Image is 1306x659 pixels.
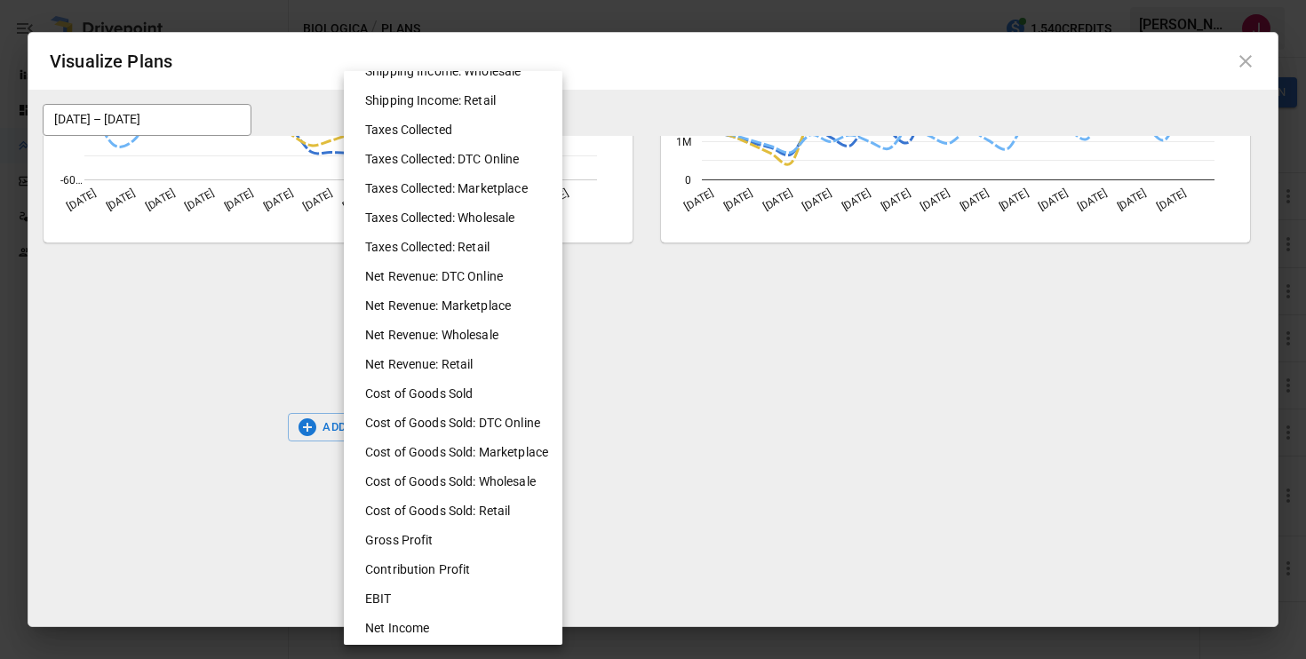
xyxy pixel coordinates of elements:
li: Taxes Collected: Marketplace [351,174,569,203]
li: Taxes Collected: DTC Online [351,145,569,174]
li: Net Income [351,614,569,643]
li: Cost of Goods Sold: Retail [351,496,569,526]
li: Net Revenue: Retail [351,350,569,379]
li: Net Revenue: Marketplace [351,291,569,321]
li: Taxes Collected: Wholesale [351,203,569,233]
li: Shipping Income: Wholesale [351,57,569,86]
li: Cost of Goods Sold: Marketplace [351,438,569,467]
li: Net Revenue: Wholesale [351,321,569,350]
li: Taxes Collected [351,115,569,145]
li: Taxes Collected: Retail [351,233,569,262]
li: Gross Profit [351,526,569,555]
li: Shipping Income: Retail [351,86,569,115]
li: Cost of Goods Sold [351,379,569,409]
li: Net Revenue: DTC Online [351,262,569,291]
li: Contribution Profit [351,555,569,584]
li: Cost of Goods Sold: DTC Online [351,409,569,438]
li: EBIT [351,584,569,614]
li: Cost of Goods Sold: Wholesale [351,467,569,496]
